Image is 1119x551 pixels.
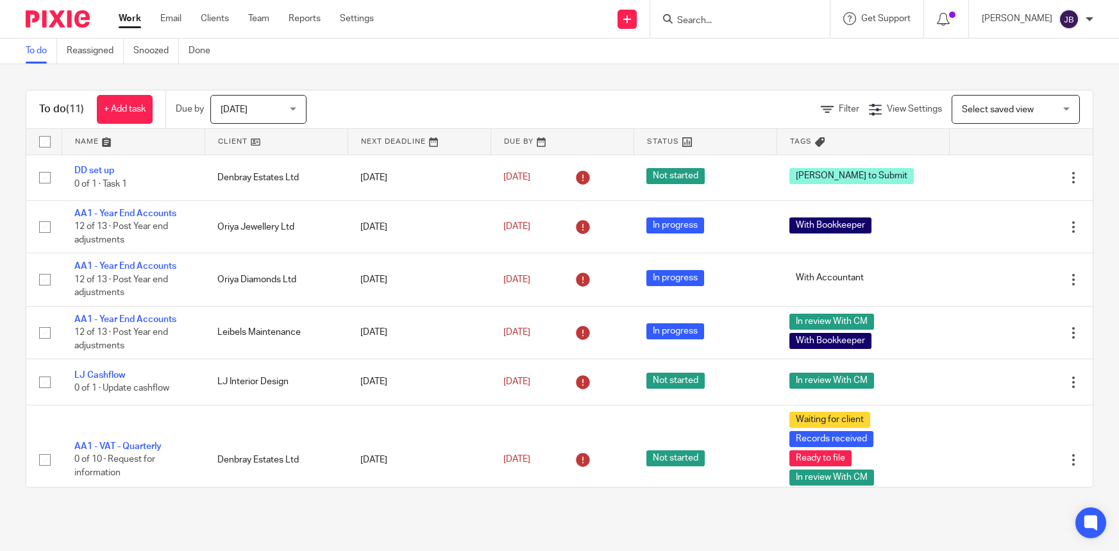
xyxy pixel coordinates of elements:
a: Settings [340,12,374,25]
td: [DATE] [348,306,491,359]
span: 12 of 13 · Post Year end adjustments [74,223,168,245]
a: Work [119,12,141,25]
td: [DATE] [348,155,491,200]
td: Denbray Estates Ltd [205,155,348,200]
span: Not started [646,450,705,466]
a: Reports [289,12,321,25]
span: With Bookkeeper [789,217,871,233]
a: Done [189,38,220,64]
td: [DATE] [348,253,491,306]
a: AA1 - VAT - Quarterly [74,442,162,451]
span: Waiting for client [789,412,870,428]
span: 12 of 13 · Post Year end adjustments [74,275,168,298]
span: In progress [646,270,704,286]
span: Select saved view [962,105,1034,114]
span: In review With CM [789,314,874,330]
span: [PERSON_NAME] to Submit [789,168,914,184]
img: svg%3E [1059,9,1079,30]
td: [DATE] [348,200,491,253]
a: AA1 - Year End Accounts [74,315,176,324]
span: Tags [790,138,812,145]
span: Not started [646,168,705,184]
td: Oriya Jewellery Ltd [205,200,348,253]
td: Denbray Estates Ltd [205,405,348,514]
a: AA1 - Year End Accounts [74,262,176,271]
a: To do [26,38,57,64]
h1: To do [39,103,84,116]
a: Team [248,12,269,25]
p: [PERSON_NAME] [982,12,1052,25]
span: (11) [66,104,84,114]
span: 12 of 13 · Post Year end adjustments [74,328,168,350]
td: Oriya Diamonds Ltd [205,253,348,306]
span: In review With CM [789,373,874,389]
a: Email [160,12,181,25]
span: [DATE] [503,328,530,337]
span: 0 of 10 · Request for information [74,455,155,478]
span: With Accountant [789,270,870,286]
span: In progress [646,323,704,339]
a: Snoozed [133,38,179,64]
span: In progress [646,217,704,233]
span: Ready to file [789,450,852,466]
span: With Bookkeeper [789,333,871,349]
td: [DATE] [348,359,491,405]
a: + Add task [97,95,153,124]
input: Search [676,15,791,27]
a: Reassigned [67,38,124,64]
td: Leibels Maintenance [205,306,348,359]
span: 0 of 1 · Task 1 [74,180,127,189]
span: [DATE] [503,275,530,284]
span: Records received [789,431,873,447]
a: DD set up [74,166,114,175]
td: LJ Interior Design [205,359,348,405]
span: [DATE] [503,173,530,182]
span: [DATE] [503,222,530,231]
span: [DATE] [503,455,530,464]
span: View Settings [887,105,942,114]
span: In review With CM [789,470,874,486]
span: [DATE] [221,105,248,114]
span: Get Support [861,14,911,23]
a: Clients [201,12,229,25]
span: Filter [839,105,859,114]
span: 0 of 1 · Update cashflow [74,384,169,393]
p: Due by [176,103,204,115]
a: AA1 - Year End Accounts [74,209,176,218]
img: Pixie [26,10,90,28]
td: [DATE] [348,405,491,514]
a: LJ Cashflow [74,371,125,380]
span: [DATE] [503,377,530,386]
span: Not started [646,373,705,389]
